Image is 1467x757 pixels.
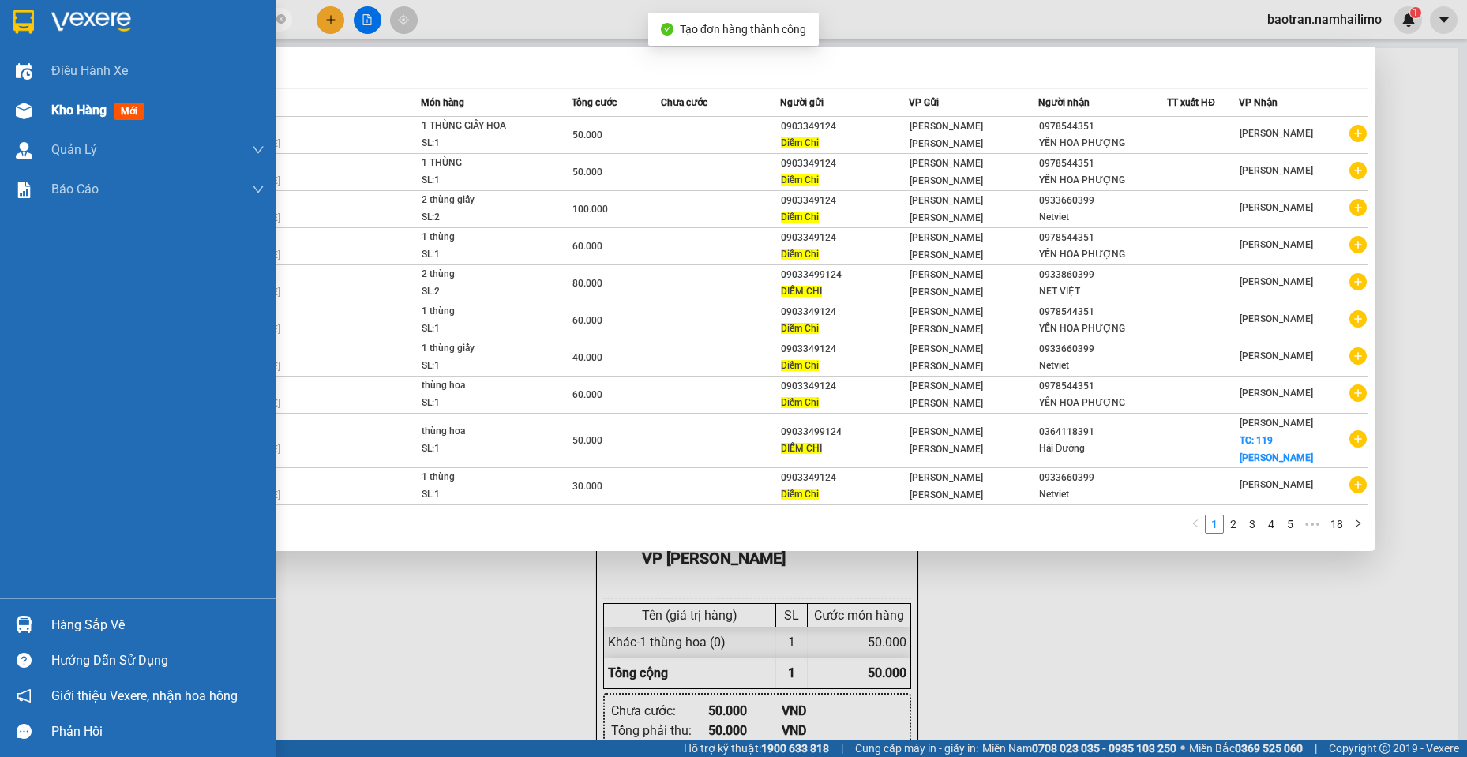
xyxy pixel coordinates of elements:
div: 0903349124 [781,118,908,135]
span: plus-circle [1349,310,1367,328]
div: 0903349124 [781,341,908,358]
div: 0903349124 [781,156,908,172]
a: 5 [1281,515,1299,533]
span: Diễm Chi [781,397,819,408]
div: SL: 1 [422,395,540,412]
span: close-circle [276,14,286,24]
span: plus-circle [1349,199,1367,216]
span: [PERSON_NAME] [1240,202,1313,213]
div: Hải Đường [1039,440,1166,457]
span: 50.000 [572,435,602,446]
span: question-circle [17,653,32,668]
span: plus-circle [1349,347,1367,365]
span: plus-circle [1349,162,1367,179]
span: Kho hàng [51,103,107,118]
img: warehouse-icon [16,103,32,119]
span: right [1353,519,1363,528]
div: SL: 1 [422,246,540,264]
span: Người nhận [1038,97,1090,108]
span: Diễm Chi [781,249,819,260]
div: SL: 1 [422,320,540,338]
span: plus-circle [1349,430,1367,448]
span: TT xuất HĐ [1167,97,1215,108]
div: 0978544351 [1039,156,1166,172]
div: Netviet [1039,358,1166,374]
div: 09033499124 [781,424,908,440]
a: 1 [1206,515,1223,533]
span: ••• [1300,515,1325,534]
span: mới [114,103,144,120]
span: [PERSON_NAME] [PERSON_NAME] [910,158,983,186]
div: 0978544351 [1039,230,1166,246]
span: [PERSON_NAME] [PERSON_NAME] [910,306,983,335]
span: [PERSON_NAME] [1240,128,1313,139]
span: 60.000 [572,315,602,326]
div: SL: 1 [422,486,540,504]
span: [PERSON_NAME] [1240,239,1313,250]
span: [PERSON_NAME] [PERSON_NAME] [910,232,983,260]
a: 18 [1326,515,1348,533]
span: Điều hành xe [51,61,128,81]
span: Diễm Chi [781,360,819,371]
span: 100.000 [572,204,608,215]
span: [PERSON_NAME] [PERSON_NAME] [910,195,983,223]
li: 1 [1205,515,1224,534]
span: 30.000 [572,481,602,492]
div: 0933860399 [1039,267,1166,283]
span: [PERSON_NAME] [PERSON_NAME] [910,472,983,500]
div: Hướng dẫn sử dụng [51,649,265,673]
img: solution-icon [16,182,32,198]
a: 2 [1225,515,1242,533]
div: 0903349124 [781,304,908,320]
span: [PERSON_NAME] [1240,165,1313,176]
span: [PERSON_NAME] [1240,418,1313,429]
div: 1 THÙNG [422,155,540,172]
div: Hàng sắp về [51,613,265,637]
span: message [17,724,32,739]
span: [PERSON_NAME] [PERSON_NAME] [910,426,983,455]
div: 1 thùng [422,229,540,246]
div: 09033499124 [781,267,908,283]
span: 80.000 [572,278,602,289]
span: plus-circle [1349,476,1367,493]
span: Diễm Chi [781,323,819,334]
div: SL: 1 [422,172,540,189]
div: 0903349124 [781,378,908,395]
span: [PERSON_NAME] [1240,313,1313,324]
div: Netviet [1039,209,1166,226]
span: left [1191,519,1200,528]
li: Next 5 Pages [1300,515,1325,534]
span: [PERSON_NAME] [1240,479,1313,490]
span: [PERSON_NAME] [1240,276,1313,287]
span: [PERSON_NAME] [PERSON_NAME] [910,269,983,298]
span: 50.000 [572,167,602,178]
span: Giới thiệu Vexere, nhận hoa hồng [51,686,238,706]
span: Báo cáo [51,179,99,199]
div: 0978544351 [1039,304,1166,320]
span: Diễm Chi [781,174,819,186]
span: TC: 119 [PERSON_NAME] [1240,435,1313,463]
img: warehouse-icon [16,63,32,80]
button: left [1186,515,1205,534]
span: plus-circle [1349,125,1367,142]
div: 2 thùng [422,266,540,283]
span: DIỄM CHI [781,286,822,297]
span: 40.000 [572,352,602,363]
div: thùng hoa [422,377,540,395]
div: YẾN HOA PHƯỢNG [1039,395,1166,411]
div: SL: 1 [422,135,540,152]
div: 1 THÙNG GIẤY HOA [422,118,540,135]
span: DIỄM CHI [781,443,822,454]
span: Tổng cước [572,97,617,108]
div: 1 thùng giấy [422,340,540,358]
div: 0978544351 [1039,378,1166,395]
div: 0903349124 [781,230,908,246]
a: 4 [1263,515,1280,533]
span: [PERSON_NAME] [PERSON_NAME] [910,121,983,149]
div: NET VIỆT [1039,283,1166,300]
span: [PERSON_NAME] [PERSON_NAME] [910,380,983,409]
li: 4 [1262,515,1281,534]
li: Next Page [1349,515,1368,534]
span: plus-circle [1349,236,1367,253]
div: 0933660399 [1039,341,1166,358]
